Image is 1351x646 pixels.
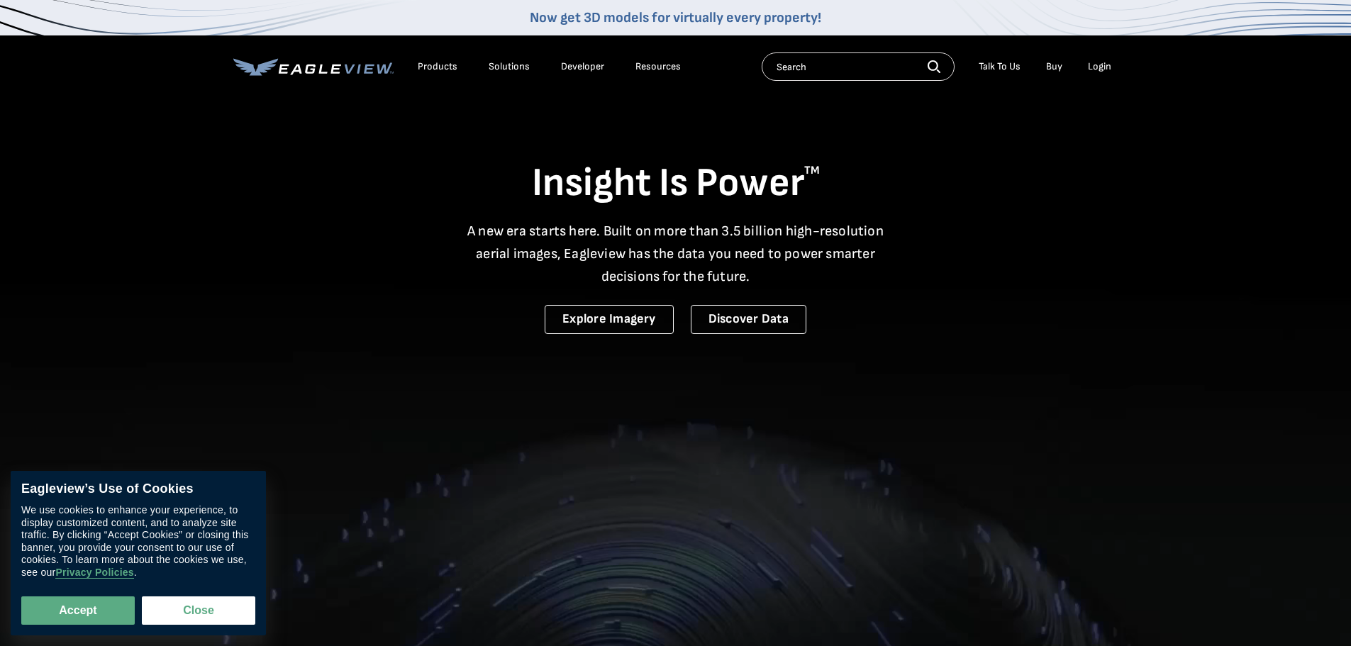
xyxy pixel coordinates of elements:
[561,60,604,73] a: Developer
[979,60,1021,73] div: Talk To Us
[142,596,255,625] button: Close
[804,164,820,177] sup: TM
[21,481,255,497] div: Eagleview’s Use of Cookies
[55,567,133,579] a: Privacy Policies
[1046,60,1062,73] a: Buy
[691,305,806,334] a: Discover Data
[635,60,681,73] div: Resources
[762,52,955,81] input: Search
[530,9,821,26] a: Now get 3D models for virtually every property!
[233,159,1118,208] h1: Insight Is Power
[545,305,674,334] a: Explore Imagery
[21,504,255,579] div: We use cookies to enhance your experience, to display customized content, and to analyze site tra...
[418,60,457,73] div: Products
[459,220,893,288] p: A new era starts here. Built on more than 3.5 billion high-resolution aerial images, Eagleview ha...
[489,60,530,73] div: Solutions
[21,596,135,625] button: Accept
[1088,60,1111,73] div: Login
